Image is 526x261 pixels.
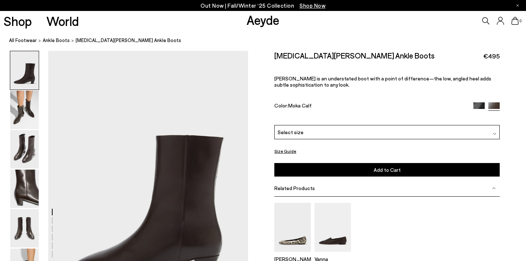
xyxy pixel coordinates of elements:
img: Vanna Almond-Toe Loafers [315,203,351,251]
a: Aeyde [247,12,279,27]
p: Out Now | Fall/Winter ‘25 Collection [201,1,325,10]
img: Yasmin Leather Ankle Boots - Image 3 [10,130,39,169]
span: Select size [278,128,304,136]
span: Related Products [274,185,315,191]
a: Shop [4,15,32,27]
div: Color: [274,102,466,111]
img: svg%3E [492,186,496,190]
span: Navigate to /collections/new-in [300,2,325,9]
img: Ellie Almond-Toe Flats [274,203,311,251]
span: [PERSON_NAME] is an understated boot with a point of difference—the low, angled heel adds subtle ... [274,75,491,88]
span: Moka Calf [288,102,312,109]
a: 0 [511,17,519,25]
img: Yasmin Leather Ankle Boots - Image 1 [10,51,39,90]
h2: [MEDICAL_DATA][PERSON_NAME] Ankle Boots [274,51,435,60]
a: All Footwear [9,37,37,44]
img: Yasmin Leather Ankle Boots - Image 2 [10,91,39,129]
span: ankle boots [43,37,70,43]
a: World [46,15,79,27]
img: svg%3E [493,132,496,136]
span: Add to Cart [374,167,401,173]
nav: breadcrumb [9,31,526,51]
span: 0 [519,19,522,23]
a: ankle boots [43,37,70,44]
button: Add to Cart [274,163,500,177]
span: €495 [483,52,500,61]
button: Size Guide [274,147,296,156]
span: [MEDICAL_DATA][PERSON_NAME] Ankle Boots [76,37,181,44]
img: Yasmin Leather Ankle Boots - Image 5 [10,209,39,247]
img: Yasmin Leather Ankle Boots - Image 4 [10,170,39,208]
